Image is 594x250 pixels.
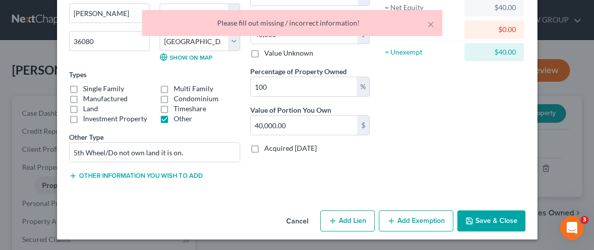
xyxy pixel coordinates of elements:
button: Cancel [278,211,316,231]
label: Land [83,104,98,114]
input: 0.00 [251,116,357,135]
label: Acquired [DATE] [264,143,317,153]
label: Types [69,69,87,80]
input: 0.00 [251,77,357,96]
input: Enter city... [70,4,149,23]
div: $40.00 [472,47,516,57]
label: Other Type [69,132,104,142]
button: Other information you wish to add [69,172,203,180]
input: -- [70,143,240,162]
div: = Net Equity [385,3,460,13]
a: Show on Map [160,53,212,61]
label: Value Unknown [264,48,313,58]
label: Investment Property [83,114,147,124]
button: Add Exemption [379,210,453,231]
div: Please fill out missing / incorrect information! [150,18,434,28]
button: × [427,18,434,30]
div: $40.00 [472,3,516,13]
label: Manufactured [83,94,128,104]
label: Single Family [83,84,124,94]
label: Value of Portion You Own [250,105,331,115]
div: % [357,77,369,96]
input: Enter zip... [69,31,150,51]
label: Multi Family [174,84,213,94]
iframe: Intercom live chat [560,216,584,240]
label: Other [174,114,192,124]
button: Add Lien [320,210,375,231]
label: Percentage of Property Owned [250,66,347,77]
span: 3 [580,216,588,224]
label: Condominium [174,94,219,104]
div: = Unexempt [385,47,460,57]
label: Timeshare [174,104,206,114]
div: $ [357,116,369,135]
button: Save & Close [457,210,525,231]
